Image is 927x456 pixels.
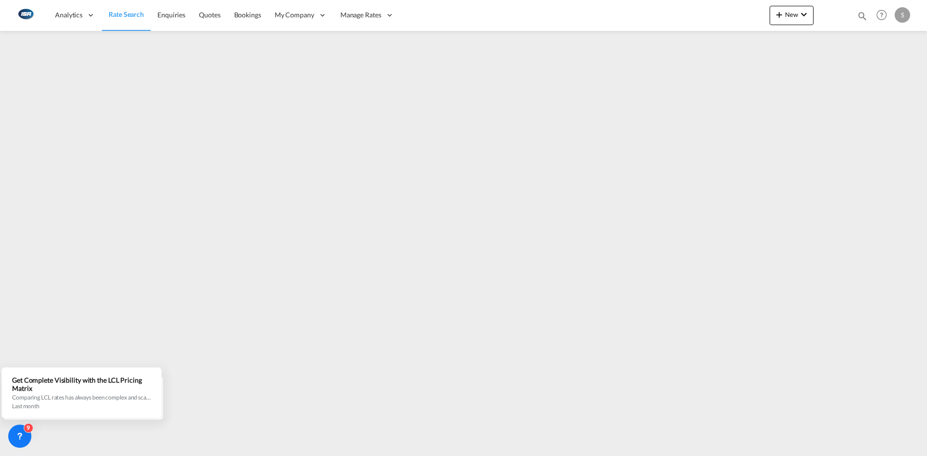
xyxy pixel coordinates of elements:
span: Enquiries [157,11,185,19]
md-icon: icon-magnify [857,11,868,21]
span: Bookings [234,11,261,19]
span: Rate Search [109,10,144,18]
md-icon: icon-plus 400-fg [773,9,785,20]
div: icon-magnify [857,11,868,25]
span: Analytics [55,10,83,20]
button: icon-plus 400-fgNewicon-chevron-down [770,6,814,25]
span: New [773,11,810,18]
span: Manage Rates [340,10,381,20]
span: My Company [275,10,314,20]
div: Help [873,7,895,24]
span: Quotes [199,11,220,19]
div: S [895,7,910,23]
md-icon: icon-chevron-down [798,9,810,20]
img: 1aa151c0c08011ec8d6f413816f9a227.png [14,4,36,26]
span: Help [873,7,890,23]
